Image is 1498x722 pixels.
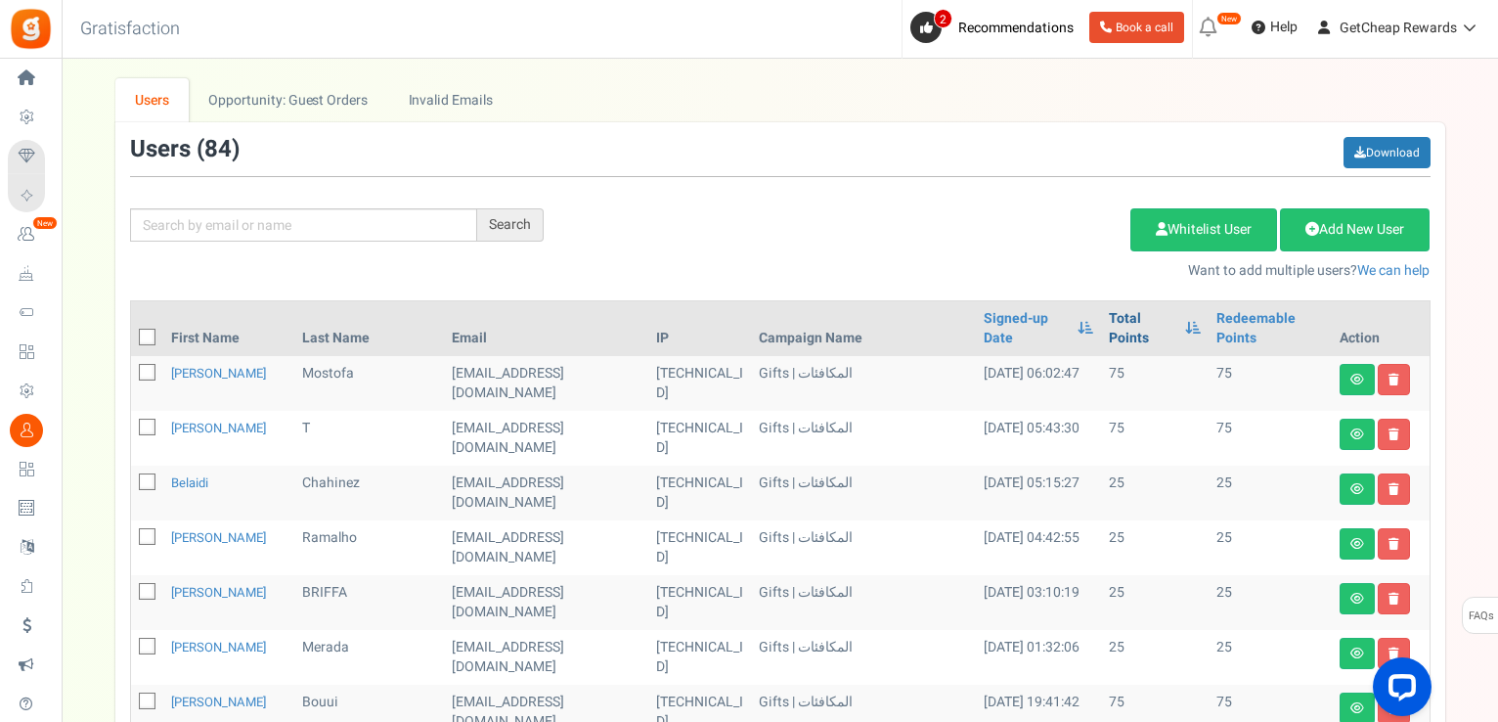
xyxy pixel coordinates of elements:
[1388,429,1399,440] i: Delete user
[294,411,443,466] td: T
[1101,356,1209,411] td: 75
[1101,575,1209,630] td: 25
[171,528,266,547] a: [PERSON_NAME]
[444,520,648,575] td: customer
[751,575,976,630] td: Gifts | المكافئات
[294,466,443,520] td: Chahinez
[1340,18,1457,38] span: GetCheap Rewards
[751,466,976,520] td: Gifts | المكافئات
[171,419,266,437] a: [PERSON_NAME]
[1265,18,1298,37] span: Help
[1332,301,1430,356] th: Action
[1350,429,1364,440] i: View details
[648,466,751,520] td: [TECHNICAL_ID]
[1109,309,1175,348] a: Total Points
[648,575,751,630] td: [TECHNICAL_ID]
[1130,208,1277,251] a: Whitelist User
[294,630,443,685] td: Merada
[1350,648,1364,659] i: View details
[1388,538,1399,550] i: Delete user
[163,301,295,356] th: First Name
[1350,483,1364,495] i: View details
[648,411,751,466] td: [TECHNICAL_ID]
[1209,630,1331,685] td: 25
[751,356,976,411] td: Gifts | المكافئات
[130,137,240,162] h3: Users ( )
[648,630,751,685] td: [TECHNICAL_ID]
[1209,466,1331,520] td: 25
[444,301,648,356] th: Email
[171,638,266,656] a: [PERSON_NAME]
[1209,575,1331,630] td: 25
[648,520,751,575] td: [TECHNICAL_ID]
[1244,12,1305,43] a: Help
[573,261,1431,281] p: Want to add multiple users?
[1388,593,1399,605] i: Delete user
[1468,598,1494,635] span: FAQs
[1388,374,1399,385] i: Delete user
[648,356,751,411] td: [TECHNICAL_ID]
[294,301,443,356] th: Last Name
[294,520,443,575] td: Ramalho
[171,583,266,602] a: [PERSON_NAME]
[294,356,443,411] td: Mostofa
[751,411,976,466] td: Gifts | المكافئات
[294,575,443,630] td: BRIFFA
[976,356,1102,411] td: [DATE] 06:02:47
[8,218,53,251] a: New
[477,208,544,242] div: Search
[1216,12,1242,25] em: New
[1101,520,1209,575] td: 25
[388,78,512,122] a: Invalid Emails
[1344,137,1431,168] a: Download
[1350,593,1364,605] i: View details
[171,474,208,492] a: Belaidi
[1350,702,1364,714] i: View details
[444,356,648,411] td: [EMAIL_ADDRESS][DOMAIN_NAME]
[976,411,1102,466] td: [DATE] 05:43:30
[1209,356,1331,411] td: 75
[171,364,266,383] a: [PERSON_NAME]
[1357,260,1430,281] a: We can help
[130,208,477,242] input: Search by email or name
[1216,309,1323,348] a: Redeemable Points
[976,466,1102,520] td: [DATE] 05:15:27
[976,630,1102,685] td: [DATE] 01:32:06
[1101,411,1209,466] td: 75
[1209,411,1331,466] td: 75
[976,575,1102,630] td: [DATE] 03:10:19
[1388,648,1399,659] i: Delete user
[9,7,53,51] img: Gratisfaction
[751,520,976,575] td: Gifts | المكافئات
[444,630,648,685] td: customer
[751,630,976,685] td: Gifts | المكافئات
[1280,208,1430,251] a: Add New User
[189,78,387,122] a: Opportunity: Guest Orders
[1089,12,1184,43] a: Book a call
[171,693,266,711] a: [PERSON_NAME]
[976,520,1102,575] td: [DATE] 04:42:55
[204,132,232,166] span: 84
[59,10,201,49] h3: Gratisfaction
[1350,538,1364,550] i: View details
[444,466,648,520] td: subscriber
[1388,483,1399,495] i: Delete user
[984,309,1069,348] a: Signed-up Date
[958,18,1074,38] span: Recommendations
[444,575,648,630] td: subscriber
[32,216,58,230] em: New
[1101,630,1209,685] td: 25
[910,12,1081,43] a: 2 Recommendations
[444,411,648,466] td: [EMAIL_ADDRESS][DOMAIN_NAME]
[1101,466,1209,520] td: 25
[1209,520,1331,575] td: 25
[648,301,751,356] th: IP
[1350,374,1364,385] i: View details
[751,301,976,356] th: Campaign Name
[115,78,190,122] a: Users
[934,9,952,28] span: 2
